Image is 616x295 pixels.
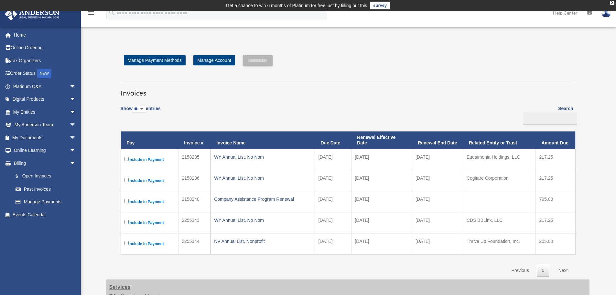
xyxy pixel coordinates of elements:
[124,219,175,227] label: Include in Payment
[124,178,129,182] input: Include in Payment
[211,131,315,149] th: Invoice Name: activate to sort column ascending
[536,233,575,254] td: 205.00
[315,131,351,149] th: Due Date: activate to sort column ascending
[109,284,131,290] strong: Services
[351,149,412,170] td: [DATE]
[124,55,186,65] a: Manage Payment Methods
[178,149,211,170] td: 2158235
[108,9,115,16] i: search
[70,157,82,170] span: arrow_drop_down
[351,191,412,212] td: [DATE]
[315,191,351,212] td: [DATE]
[19,172,22,180] span: $
[9,170,79,183] a: $Open Invoices
[124,220,129,224] input: Include in Payment
[5,28,86,41] a: Home
[5,80,86,93] a: Platinum Q&Aarrow_drop_down
[178,212,211,233] td: 2255343
[463,131,536,149] th: Related Entity or Trust: activate to sort column ascending
[523,112,577,125] input: Search:
[124,241,129,245] input: Include in Payment
[70,93,82,106] span: arrow_drop_down
[412,170,463,191] td: [DATE]
[133,106,146,113] select: Showentries
[412,131,463,149] th: Renewal End Date: activate to sort column ascending
[536,131,575,149] th: Amount Due: activate to sort column ascending
[5,157,82,170] a: Billingarrow_drop_down
[70,131,82,144] span: arrow_drop_down
[214,195,311,204] div: Company Assistance Program Renewal
[124,240,175,248] label: Include in Payment
[214,174,311,183] div: WY Annual List, No Nom
[536,212,575,233] td: 217.25
[214,216,311,225] div: WY Annual List, No Nom
[601,8,611,17] img: User Pic
[463,212,536,233] td: CDS BBLink, LLC
[178,131,211,149] th: Invoice #: activate to sort column ascending
[536,170,575,191] td: 217.25
[536,149,575,170] td: 217.25
[214,237,311,246] div: NV Annual List, Nonprofit
[315,149,351,170] td: [DATE]
[5,54,86,67] a: Tax Organizers
[70,144,82,157] span: arrow_drop_down
[315,233,351,254] td: [DATE]
[5,67,86,80] a: Order StatusNEW
[5,144,86,157] a: Online Learningarrow_drop_down
[178,233,211,254] td: 2255344
[5,119,86,131] a: My Anderson Teamarrow_drop_down
[178,170,211,191] td: 2158236
[70,119,82,132] span: arrow_drop_down
[5,93,86,106] a: Digital Productsarrow_drop_down
[3,8,61,20] img: Anderson Advisors Platinum Portal
[463,149,536,170] td: Eudaimonia Holdings, LLC
[351,131,412,149] th: Renewal Effective Date: activate to sort column ascending
[214,153,311,162] div: WY Annual List, No Nom
[537,264,549,277] a: 1
[463,170,536,191] td: Cogitare Corporation
[463,233,536,254] td: Thrive Up Foundation, Inc.
[5,208,86,221] a: Events Calendar
[412,191,463,212] td: [DATE]
[193,55,235,65] a: Manage Account
[124,198,175,206] label: Include in Payment
[536,191,575,212] td: 795.00
[9,196,82,209] a: Manage Payments
[610,1,614,5] div: close
[124,176,175,185] label: Include in Payment
[412,233,463,254] td: [DATE]
[226,2,367,9] div: Get a chance to win 6 months of Platinum for free just by filling out this
[9,183,82,196] a: Past Invoices
[121,82,575,98] h3: Invoices
[124,155,175,164] label: Include in Payment
[5,106,86,119] a: My Entitiesarrow_drop_down
[315,170,351,191] td: [DATE]
[121,131,178,149] th: Pay: activate to sort column descending
[370,2,390,9] a: survey
[121,105,161,119] label: Show entries
[412,212,463,233] td: [DATE]
[351,212,412,233] td: [DATE]
[315,212,351,233] td: [DATE]
[124,157,129,161] input: Include in Payment
[70,106,82,119] span: arrow_drop_down
[178,191,211,212] td: 2158240
[124,199,129,203] input: Include in Payment
[87,11,95,17] a: menu
[5,41,86,54] a: Online Ordering
[87,9,95,17] i: menu
[70,80,82,93] span: arrow_drop_down
[5,131,86,144] a: My Documentsarrow_drop_down
[351,233,412,254] td: [DATE]
[351,170,412,191] td: [DATE]
[521,105,575,125] label: Search:
[37,69,51,78] div: NEW
[412,149,463,170] td: [DATE]
[506,264,534,277] a: Previous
